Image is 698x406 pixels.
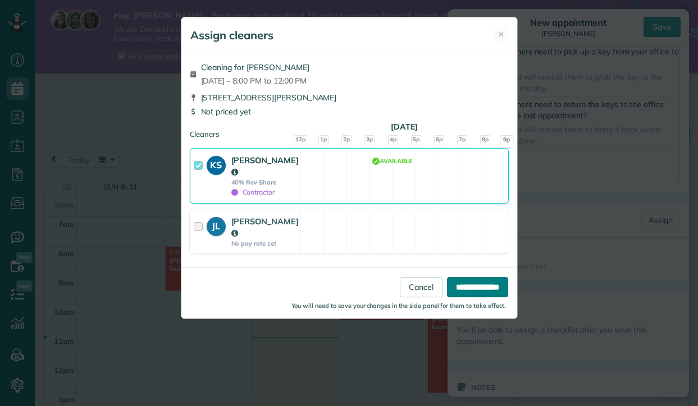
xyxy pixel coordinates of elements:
strong: No pay rate set [231,239,299,247]
span: ✕ [498,29,504,40]
strong: KS [207,156,226,172]
strong: [PERSON_NAME] [231,155,299,177]
h5: Assign cleaners [190,27,273,43]
small: You will need to save your changes in the side panel for them to take effect. [291,302,506,310]
strong: [PERSON_NAME] [231,216,299,238]
span: [DATE] - 8:00 PM to 12:00 PM [201,75,309,86]
strong: 40% Rev Share [231,178,299,186]
span: Contractor [231,188,275,196]
div: [STREET_ADDRESS][PERSON_NAME] [190,92,509,103]
div: Cleaners [190,129,509,132]
a: Cancel [400,277,442,297]
strong: JL [207,217,226,233]
span: Cleaning for [PERSON_NAME] [201,62,309,73]
div: Not priced yet [190,106,509,117]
